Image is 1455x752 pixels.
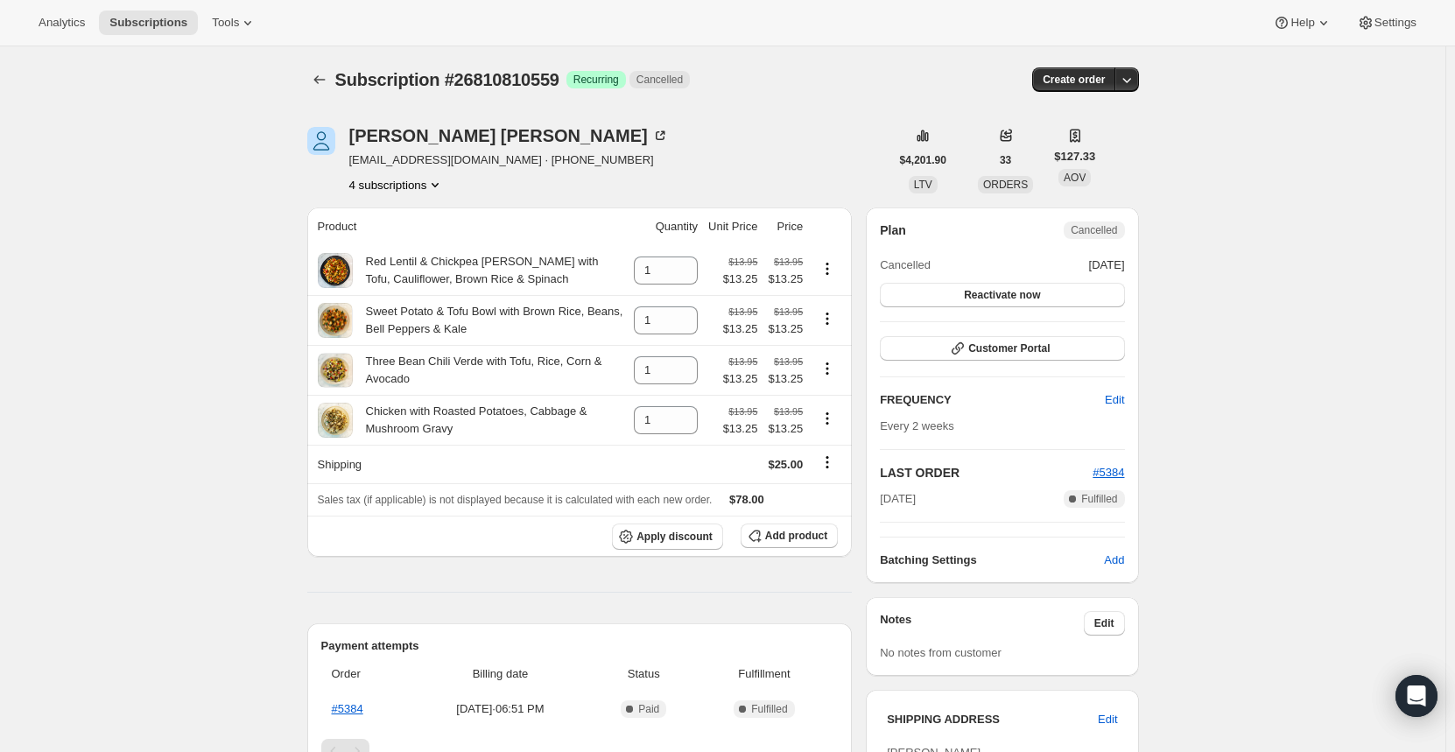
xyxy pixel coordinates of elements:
button: Add product [741,524,838,548]
button: 33 [989,148,1022,172]
button: Product actions [813,409,841,428]
span: AOV [1064,172,1086,184]
span: $13.25 [768,370,803,388]
span: $13.25 [723,370,758,388]
span: [EMAIL_ADDRESS][DOMAIN_NAME] · [PHONE_NUMBER] [349,151,669,169]
small: $13.95 [774,406,803,417]
button: Edit [1084,611,1125,636]
span: Fulfillment [701,665,827,683]
small: $13.95 [774,257,803,267]
span: Add [1104,552,1124,569]
span: $13.25 [768,420,803,438]
small: $13.95 [774,306,803,317]
span: Every 2 weeks [880,419,954,432]
span: Fulfilled [751,702,787,716]
span: $13.25 [723,320,758,338]
div: Three Bean Chili Verde with Tofu, Rice, Corn & Avocado [353,353,624,388]
span: Subscriptions [109,16,187,30]
button: Apply discount [612,524,723,550]
button: Reactivate now [880,283,1124,307]
th: Quantity [629,207,703,246]
div: Chicken with Roasted Potatoes, Cabbage & Mushroom Gravy [353,403,624,438]
button: Add [1093,546,1135,574]
span: Subscription #26810810559 [335,70,559,89]
span: Recurring [573,73,619,87]
button: Product actions [349,176,445,193]
span: $25.00 [768,458,803,471]
span: Reactivate now [964,288,1040,302]
button: Product actions [813,259,841,278]
button: Analytics [28,11,95,35]
span: Paid [638,702,659,716]
span: Status [597,665,691,683]
span: Cancelled [636,73,683,87]
span: Cancelled [1071,223,1117,237]
h3: Notes [880,611,1084,636]
span: No notes from customer [880,646,1002,659]
span: [DATE] [880,490,916,508]
span: ORDERS [983,179,1028,191]
span: Customer Portal [968,341,1050,355]
div: Red Lentil & Chickpea [PERSON_NAME] with Tofu, Cauliflower, Brown Rice & Spinach [353,253,624,288]
button: Edit [1087,706,1128,734]
img: product img [318,253,353,287]
span: [DATE] · 06:51 PM [414,700,587,718]
h3: SHIPPING ADDRESS [887,711,1098,728]
button: $4,201.90 [889,148,957,172]
span: $127.33 [1054,148,1095,165]
span: 33 [1000,153,1011,167]
h6: Batching Settings [880,552,1104,569]
button: Product actions [813,309,841,328]
span: $13.25 [723,420,758,438]
span: $78.00 [729,493,764,506]
h2: LAST ORDER [880,464,1093,481]
th: Shipping [307,445,629,483]
button: Settings [1346,11,1427,35]
button: Subscriptions [307,67,332,92]
small: $13.95 [728,356,757,367]
span: Edit [1098,711,1117,728]
th: Price [763,207,808,246]
small: $13.95 [728,257,757,267]
button: Shipping actions [813,453,841,472]
span: Cancelled [880,257,931,274]
span: Edit [1094,616,1114,630]
small: $13.95 [728,406,757,417]
span: LTV [914,179,932,191]
span: Fulfilled [1081,492,1117,506]
small: $13.95 [728,306,757,317]
span: [DATE] [1089,257,1125,274]
a: #5384 [332,702,363,715]
span: Create order [1043,73,1105,87]
h2: FREQUENCY [880,391,1105,409]
button: Product actions [813,359,841,378]
span: Add product [765,529,827,543]
div: Sweet Potato & Tofu Bowl with Brown Rice, Beans, Bell Peppers & Kale [353,303,624,338]
span: Edit [1105,391,1124,409]
span: Analytics [39,16,85,30]
span: Steven Roberts [307,127,335,155]
span: $4,201.90 [900,153,946,167]
th: Product [307,207,629,246]
a: #5384 [1093,466,1124,479]
div: [PERSON_NAME] [PERSON_NAME] [349,127,669,144]
button: Tools [201,11,267,35]
button: #5384 [1093,464,1124,481]
span: Tools [212,16,239,30]
span: $13.25 [768,320,803,338]
span: Help [1290,16,1314,30]
button: Subscriptions [99,11,198,35]
h2: Payment attempts [321,637,839,655]
small: $13.95 [774,356,803,367]
img: product img [318,354,353,388]
h2: Plan [880,221,906,239]
span: $13.25 [768,271,803,288]
img: product img [318,303,352,338]
button: Help [1262,11,1342,35]
button: Customer Portal [880,336,1124,361]
img: product img [318,403,353,437]
span: Apply discount [636,530,713,544]
span: Settings [1374,16,1416,30]
button: Edit [1094,386,1135,414]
